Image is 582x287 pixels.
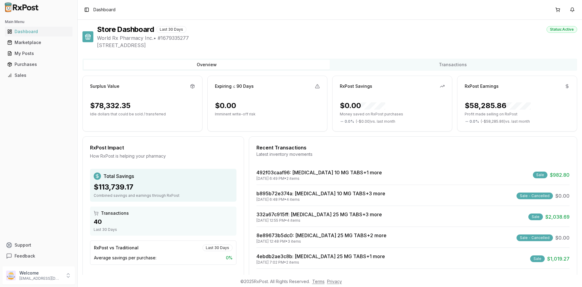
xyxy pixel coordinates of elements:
a: Purchases [5,59,72,70]
div: RxPost Impact [90,144,236,151]
span: 0.0 % [470,119,479,124]
p: [EMAIL_ADDRESS][DOMAIN_NAME] [19,276,62,281]
div: $58,285.86 [465,101,531,111]
div: Sale [528,214,543,220]
span: ( - $0.00 ) vs. last month [356,119,395,124]
button: Support [2,240,75,251]
span: $1,019.27 [547,255,570,262]
span: $982.80 [550,171,570,179]
div: Expiring ≤ 90 Days [215,83,254,89]
div: Marketplace [7,39,70,46]
div: Recent Transactions [256,144,570,151]
div: Surplus Value [90,83,119,89]
button: Dashboard [2,27,75,36]
div: [DATE] 12:48 PM • 3 items [256,239,386,244]
div: 40 [94,217,233,226]
p: Money saved on RxPost purchases [340,112,445,117]
button: Feedback [2,251,75,261]
span: 0.0 % [345,119,354,124]
div: $78,332.35 [90,101,131,111]
div: Latest inventory movements [256,151,570,157]
button: Marketplace [2,38,75,47]
div: [DATE] 12:55 PM • 4 items [256,218,382,223]
button: Sales [2,70,75,80]
span: Total Savings [103,173,134,180]
h1: Store Dashboard [97,25,154,34]
div: Sale - Cancelled [517,234,553,241]
h2: Main Menu [5,19,72,24]
span: $0.00 [555,234,570,241]
a: Sales [5,70,72,81]
div: Last 30 Days [202,244,232,251]
div: RxPost Savings [340,83,372,89]
a: Terms [312,279,325,284]
span: Average savings per purchase: [94,255,156,261]
span: ( - $58,285.86 ) vs. last month [481,119,530,124]
a: 332a67c915ff: [MEDICAL_DATA] 25 MG TABS+3 more [256,211,382,217]
div: $113,739.17 [94,182,233,192]
div: $0.00 [215,101,236,111]
div: Sale [530,255,545,262]
a: b895b72e374a: [MEDICAL_DATA] 10 MG TABS+3 more [256,190,385,196]
div: Last 30 Days [94,227,233,232]
a: Privacy [327,279,342,284]
a: Marketplace [5,37,72,48]
span: [STREET_ADDRESS] [97,42,577,49]
button: Overview [84,60,330,70]
div: $0.00 [340,101,385,111]
span: Feedback [15,253,35,259]
div: [DATE] 6:48 PM • 4 items [256,197,385,202]
a: 8e89673b5dc0: [MEDICAL_DATA] 25 MG TABS+2 more [256,232,386,238]
span: $0.00 [555,192,570,200]
div: My Posts [7,50,70,56]
div: Sale [533,172,547,178]
div: [DATE] 6:49 PM • 2 items [256,176,382,181]
button: Transactions [330,60,576,70]
button: My Posts [2,49,75,58]
button: Purchases [2,60,75,69]
div: How RxPost is helping your pharmacy [90,153,236,159]
div: Last 30 Days [156,26,186,33]
span: 0 % [226,255,232,261]
div: Combined savings and earnings through RxPost [94,193,233,198]
p: Idle dollars that could be sold / transferred [90,112,195,117]
a: 492f03caaf96: [MEDICAL_DATA] 10 MG TABS+1 more [256,169,382,176]
p: Imminent write-off risk [215,112,320,117]
span: Transactions [101,210,129,216]
nav: breadcrumb [93,7,115,13]
div: Purchases [7,61,70,67]
div: RxPost vs Traditional [94,245,139,251]
span: $2,038.69 [545,213,570,220]
span: Dashboard [93,7,115,13]
div: Sales [7,72,70,78]
a: 4ebdb2ae3c8b: [MEDICAL_DATA] 25 MG TABS+1 more [256,253,385,259]
div: RxPost Earnings [465,83,499,89]
img: RxPost Logo [2,2,41,12]
div: Dashboard [7,29,70,35]
span: World Rx Pharmacy Inc. • # 1679335277 [97,34,577,42]
img: User avatar [6,271,16,280]
div: [DATE] 7:02 PM • 2 items [256,260,385,265]
a: My Posts [5,48,72,59]
p: Profit made selling on RxPost [465,112,570,117]
div: Sale - Cancelled [517,193,553,199]
a: Dashboard [5,26,72,37]
p: Welcome [19,270,62,276]
div: Status: Active [547,26,577,33]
